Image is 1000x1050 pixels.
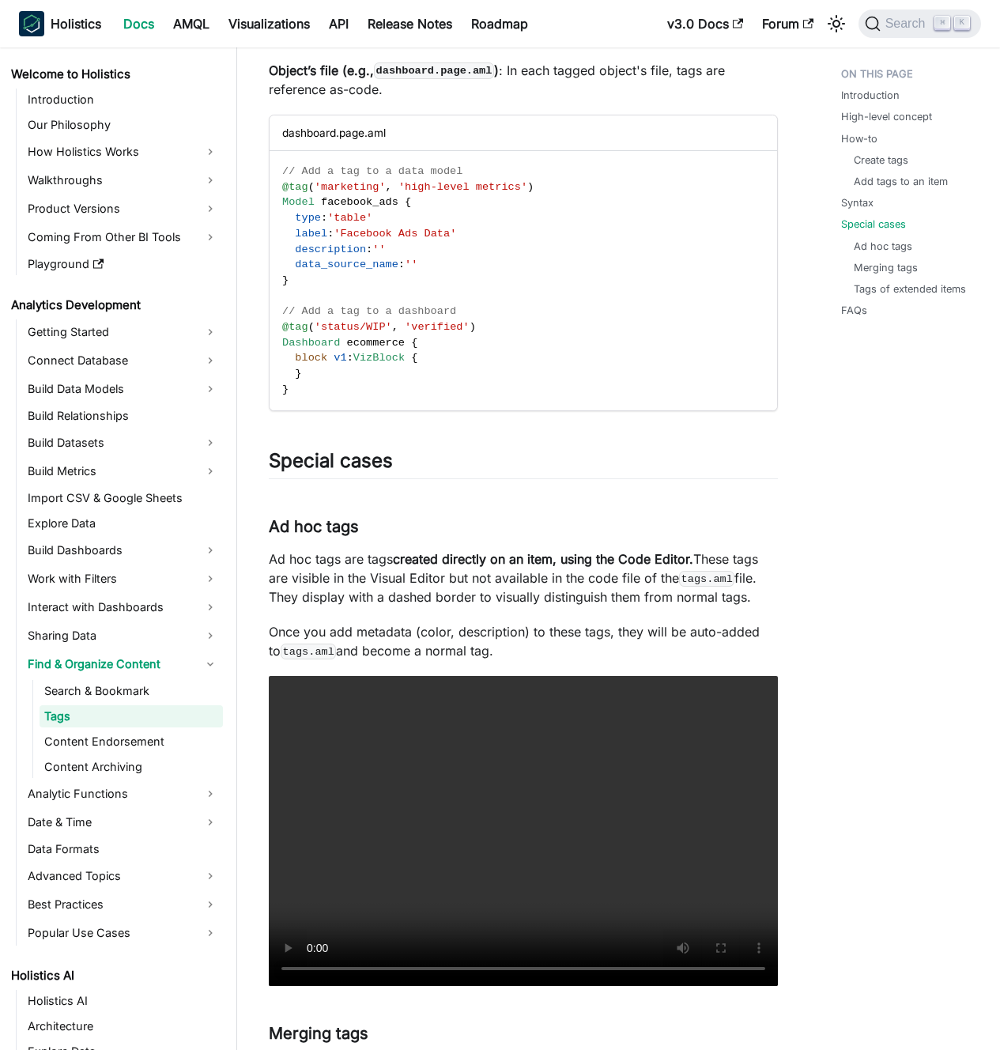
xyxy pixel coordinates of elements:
[23,114,223,136] a: Our Philosophy
[679,571,734,587] code: tags.aml
[23,487,223,509] a: Import CSV & Google Sheets
[658,11,753,36] a: v3.0 Docs
[270,115,777,151] div: dashboard.page.aml
[269,449,778,479] h2: Special cases
[405,321,470,333] span: 'verified'
[19,11,44,36] img: Holistics
[295,259,398,270] span: data_source_name
[23,623,223,648] a: Sharing Data
[282,196,315,208] span: Model
[405,196,411,208] span: {
[164,11,219,36] a: AMQL
[881,17,935,31] span: Search
[334,352,346,364] span: v1
[824,11,849,36] button: Switch between dark and light mode (currently light mode)
[23,168,223,193] a: Walkthroughs
[19,11,101,36] a: HolisticsHolistics
[398,181,527,193] span: 'high-level metrics'
[841,88,900,103] a: Introduction
[854,153,908,168] a: Create tags
[23,652,223,677] a: Find & Organize Content
[23,781,223,806] a: Analytic Functions
[295,352,327,364] span: block
[269,550,778,606] p: Ad hoc tags are tags These tags are visible in the Visual Editor but not available in the code fi...
[269,517,778,537] h3: Ad hoc tags
[269,62,499,78] strong: Object’s file (e.g., )
[282,181,308,193] span: @tag
[841,303,867,318] a: FAQs
[392,321,398,333] span: ,
[6,294,223,316] a: Analytics Development
[315,321,392,333] span: 'status/WIP'
[23,566,223,591] a: Work with Filters
[282,383,289,395] span: }
[23,196,223,221] a: Product Versions
[934,16,950,30] kbd: ⌘
[269,61,778,99] p: : In each tagged object's file, tags are reference as-code.
[23,459,223,484] a: Build Metrics
[527,181,534,193] span: )
[269,676,778,986] video: Your browser does not support embedding video, but you can .
[282,165,462,177] span: // Add a tag to a data model
[308,321,315,333] span: (
[282,274,289,286] span: }
[315,181,386,193] span: 'marketing'
[23,863,223,889] a: Advanced Topics
[40,731,223,753] a: Content Endorsement
[23,225,223,250] a: Coming From Other BI Tools
[23,348,223,373] a: Connect Database
[51,14,101,33] b: Holistics
[858,9,981,38] button: Search (Command+K)
[23,89,223,111] a: Introduction
[366,244,372,255] span: :
[854,281,966,296] a: Tags of extended items
[23,990,223,1012] a: Holistics AI
[281,644,336,659] code: tags.aml
[23,538,223,563] a: Build Dashboards
[321,212,327,224] span: :
[6,63,223,85] a: Welcome to Holistics
[6,965,223,987] a: Holistics AI
[219,11,319,36] a: Visualizations
[470,321,476,333] span: )
[308,181,315,193] span: (
[282,321,308,333] span: @tag
[23,253,223,275] a: Playground
[854,239,912,254] a: Ad hoc tags
[462,11,538,36] a: Roadmap
[295,212,321,224] span: type
[358,11,462,36] a: Release Notes
[269,1024,778,1044] h3: Merging tags
[334,228,456,240] span: 'Facebook Ads Data'
[353,352,405,364] span: VizBlock
[23,595,223,620] a: Interact with Dashboards
[854,260,918,275] a: Merging tags
[23,920,223,946] a: Popular Use Cases
[841,109,932,124] a: High-level concept
[40,705,223,727] a: Tags
[372,244,385,255] span: ''
[386,181,392,193] span: ,
[841,131,877,146] a: How-to
[23,838,223,860] a: Data Formats
[411,352,417,364] span: {
[23,810,223,835] a: Date & Time
[23,139,223,164] a: How Holistics Works
[114,11,164,36] a: Docs
[23,405,223,427] a: Build Relationships
[40,756,223,778] a: Content Archiving
[841,217,906,232] a: Special cases
[23,1015,223,1037] a: Architecture
[282,337,340,349] span: Dashboard
[327,212,372,224] span: 'table'
[753,11,823,36] a: Forum
[282,305,456,317] span: // Add a tag to a dashboard
[295,228,327,240] span: label
[23,376,223,402] a: Build Data Models
[398,259,405,270] span: :
[23,512,223,534] a: Explore Data
[374,62,494,78] code: dashboard.page.aml
[319,11,358,36] a: API
[321,196,398,208] span: facebook_ads
[347,337,405,349] span: ecommerce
